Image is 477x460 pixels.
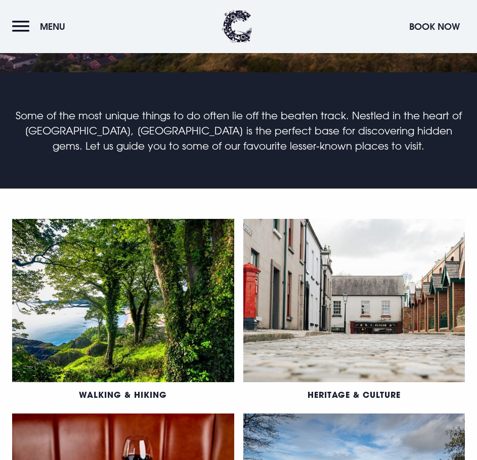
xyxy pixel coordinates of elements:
[12,108,465,153] p: Some of the most unique things to do often lie off the beaten track. Nestled in the heart of [GEO...
[40,21,65,32] span: Menu
[404,16,465,37] button: Book Now
[12,16,70,37] button: Menu
[222,10,252,43] img: Clandeboye Lodge
[308,389,401,400] a: Heritage & Culture
[79,389,167,400] a: Walking & Hiking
